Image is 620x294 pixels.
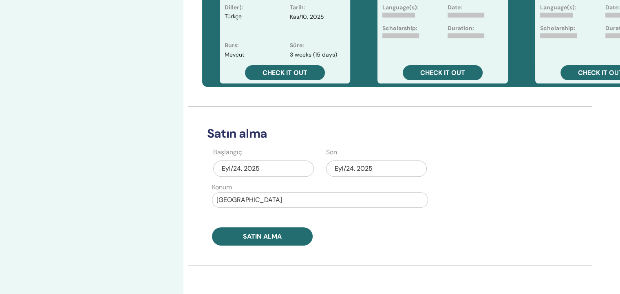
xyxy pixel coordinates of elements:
p: 3 weeks (15 days) [290,50,337,59]
p: Mevcut [225,50,244,59]
p: Scholarship: [540,24,575,33]
p: Date: [448,3,462,12]
span: Check it out [263,68,307,77]
p: Türkçe [225,13,242,35]
span: Satın alma [243,232,282,241]
p: Burs : [225,41,239,50]
p: Tarih : [290,3,305,12]
div: Eyl/24, 2025 [326,160,427,177]
a: Check it out [403,65,483,80]
p: Süre : [290,41,304,50]
span: Check it out [420,68,465,77]
p: Language(s): [540,3,576,12]
h3: Satın alma [202,126,525,141]
label: Konum [212,182,232,192]
label: Başlangıç [213,147,242,157]
p: Date: [605,3,620,12]
div: Eyl/24, 2025 [213,160,314,177]
p: Kas/10, 2025 [290,13,324,21]
p: Language(s): [382,3,419,12]
p: Duration: [448,24,474,33]
p: Diller) : [225,3,243,12]
label: Son [326,147,337,157]
p: Scholarship: [382,24,417,33]
button: Satın alma [212,227,313,246]
a: Check it out [245,65,325,80]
